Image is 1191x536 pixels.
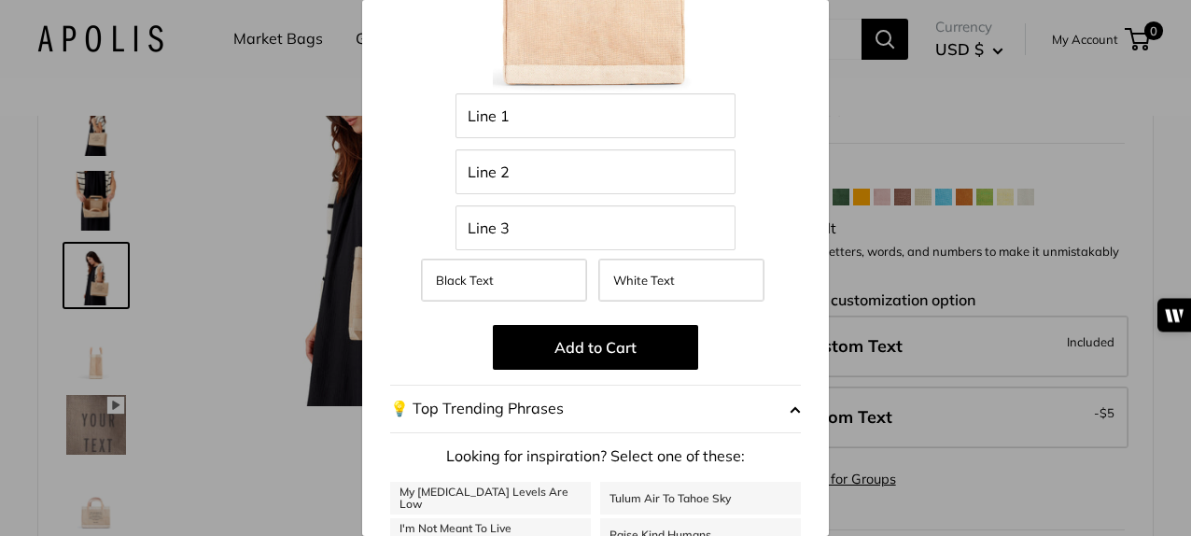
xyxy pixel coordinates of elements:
[390,482,591,515] a: My [MEDICAL_DATA] Levels Are Low
[421,259,587,302] label: Black Text
[598,259,764,302] label: White Text
[390,385,801,433] button: 💡 Top Trending Phrases
[436,273,494,288] span: Black Text
[493,325,698,370] button: Add to Cart
[600,482,801,515] a: Tulum Air To Tahoe Sky
[613,273,675,288] span: White Text
[390,443,801,471] p: Looking for inspiration? Select one of these:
